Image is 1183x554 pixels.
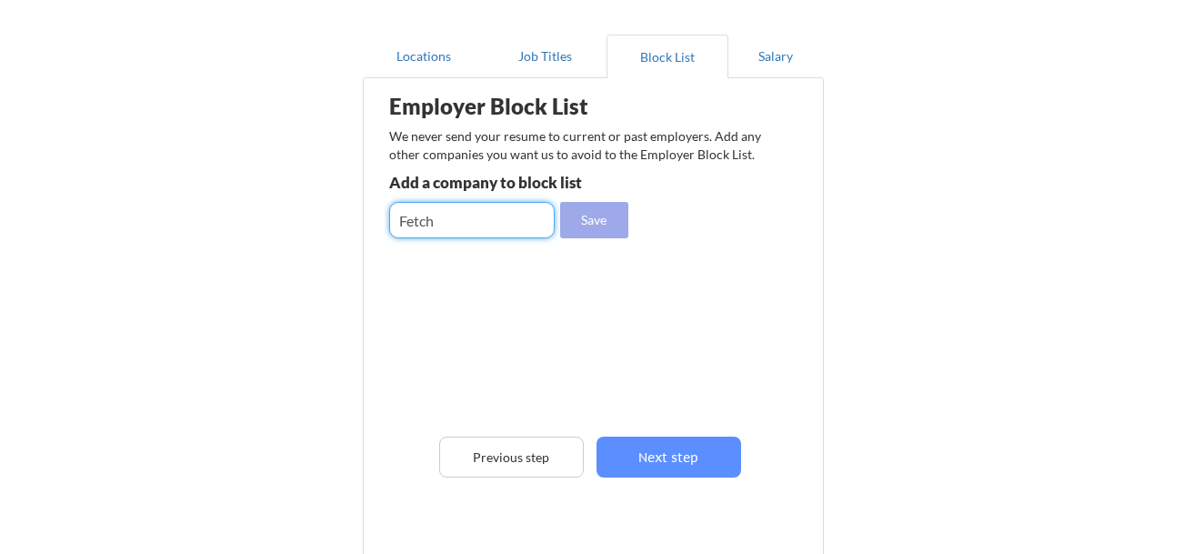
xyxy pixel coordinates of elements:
[439,437,584,478] button: Previous step
[728,35,824,78] button: Salary
[389,202,555,238] input: e.g. Google
[389,96,675,117] div: Employer Block List
[597,437,741,478] button: Next step
[607,35,728,78] button: Block List
[389,127,772,163] div: We never send your resume to current or past employers. Add any other companies you want us to av...
[485,35,607,78] button: Job Titles
[389,175,656,190] div: Add a company to block list
[363,35,485,78] button: Locations
[560,202,628,238] button: Save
